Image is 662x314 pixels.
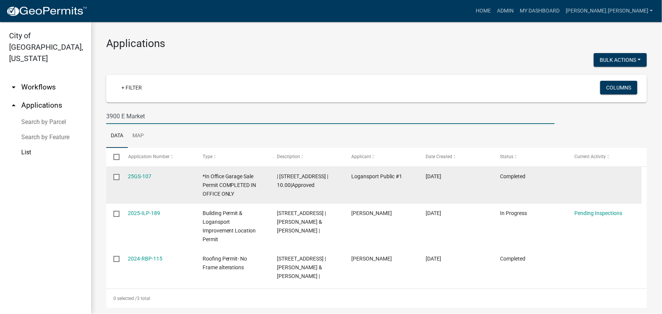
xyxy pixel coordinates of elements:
a: + Filter [115,81,148,94]
div: 3 total [106,289,647,308]
span: Application Number [128,154,170,159]
span: Building Permit & Logansport Improvement Location Permit [203,210,256,242]
span: Aleyda Sosa [351,210,392,216]
span: Applicant [351,154,371,159]
a: [PERSON_NAME].[PERSON_NAME] [563,4,656,18]
span: Type [203,154,212,159]
button: Bulk Actions [594,53,647,67]
datatable-header-cell: Applicant [344,148,418,166]
span: Completed [500,256,525,262]
a: Data [106,124,128,148]
a: Pending Inspections [574,210,622,216]
span: In Progress [500,210,527,216]
span: | 414 14th St | 10.00|Approved [277,173,328,188]
span: Aleyda Sosa [351,256,392,262]
datatable-header-cell: Application Number [121,148,195,166]
datatable-header-cell: Select [106,148,121,166]
a: 2024-RBP-115 [128,256,163,262]
a: Admin [494,4,517,18]
span: Roofing Permit- No Frame alterations [203,256,247,270]
span: 06/17/2025 [426,210,441,216]
datatable-header-cell: Status [493,148,567,166]
span: 07/17/2024 [426,256,441,262]
a: Home [473,4,494,18]
input: Search for applications [106,108,555,124]
a: 2025-ILP-189 [128,210,160,216]
a: Map [128,124,148,148]
a: 25GS-107 [128,173,152,179]
span: Status [500,154,513,159]
span: *In Office Garage Sale Permit COMPLETED IN OFFICE ONLY [203,173,256,197]
h3: Applications [106,37,647,50]
i: arrow_drop_up [9,101,18,110]
datatable-header-cell: Type [195,148,269,166]
span: Current Activity [574,154,606,159]
span: 0 selected / [113,296,137,301]
span: 414 14TH ST | Sosa, Aleyda & Martinez, Aurelio Tule | [277,256,326,279]
span: Logansport Public #1 [351,173,402,179]
button: Columns [600,81,637,94]
datatable-header-cell: Description [270,148,344,166]
i: arrow_drop_down [9,83,18,92]
span: 06/26/2025 [426,173,441,179]
span: 414 14TH ST | Sosa, Aleyda & Martinez, Aurelio Tule | [277,210,326,234]
a: My Dashboard [517,4,563,18]
span: Date Created [426,154,452,159]
datatable-header-cell: Current Activity [567,148,642,166]
datatable-header-cell: Date Created [418,148,493,166]
span: Description [277,154,300,159]
span: Completed [500,173,525,179]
